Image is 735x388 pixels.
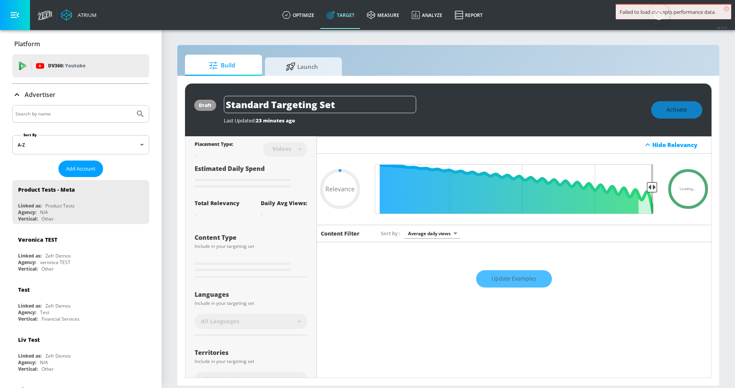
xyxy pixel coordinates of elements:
[12,230,149,274] div: Veronica TESTLinked as:Zefr DemosAgency:veronica TESTVertical:Other
[12,33,149,55] div: Platform
[404,228,460,239] div: Average daily views
[648,4,670,25] button: Open Resource Center
[195,199,240,207] div: Total Relevancy
[40,209,48,216] div: N/A
[58,161,103,177] button: Add Account
[195,164,307,190] div: Estimated Daily Spend
[448,1,489,29] a: Report
[199,102,212,109] div: draft
[317,136,711,154] div: Hide Relevancy
[273,57,331,76] span: Launch
[12,280,149,324] div: TestLinked as:Zefr DemosAgency:TestVertical:Financial Services
[371,164,657,214] input: Final Threshold
[15,109,132,119] input: Search by name
[45,303,71,309] div: Zefr Demos
[75,12,97,18] div: Atrium
[320,1,361,29] a: Target
[261,199,307,207] div: Daily Avg Views:
[195,141,233,149] div: Placement Type:
[195,314,307,329] div: All Languages
[40,309,49,316] div: Test
[12,180,149,224] div: Product Tests - MetaLinked as:Product TestsAgency:N/AVertical:Other
[276,1,320,29] a: optimize
[724,6,729,12] span: ×
[61,9,97,21] a: Atrium
[12,84,149,105] div: Advertiser
[195,164,265,173] span: Estimated Daily Spend
[201,376,240,383] span: All Territories
[42,216,54,222] div: Other
[12,330,149,374] div: Liv TestLinked as:Zefr DemosAgency:N/AVertical:Other
[18,303,42,309] div: Linked as:
[18,236,57,243] div: Veronica TEST
[325,186,355,192] span: Relevance
[42,366,54,372] div: Other
[45,353,71,359] div: Zefr Demos
[18,253,42,259] div: Linked as:
[22,132,38,137] label: Sort By
[405,1,448,29] a: Analyze
[195,372,307,387] div: All Territories
[18,216,38,222] div: Vertical:
[18,186,75,193] div: Product Tests - Meta
[18,259,36,266] div: Agency:
[195,350,307,356] div: Territories
[40,259,70,266] div: veronica TEST
[195,234,307,241] div: Content Type
[18,336,40,343] div: Liv Test
[620,8,727,15] div: Failed to load concepts performance data.
[25,90,55,99] p: Advertiser
[45,253,71,259] div: Zefr Demos
[361,1,405,29] a: measure
[48,62,85,70] p: DV360:
[18,209,36,216] div: Agency:
[652,141,707,149] div: Hide Relevancy
[18,366,38,372] div: Vertical:
[201,318,239,325] span: All Languages
[680,187,697,191] span: Loading...
[195,244,307,249] div: Include in your targeting set
[195,359,307,364] div: Include in your targeting set
[65,62,85,70] p: Youtube
[321,230,360,237] h6: Content Filter
[224,117,643,124] div: Last Updated:
[40,359,48,366] div: N/A
[42,266,54,272] div: Other
[381,230,400,237] span: Sort by
[66,164,95,173] span: Add Account
[12,135,149,154] div: A-Z
[256,117,295,124] span: 23 minutes ago
[18,202,42,209] div: Linked as:
[18,316,38,322] div: Vertical:
[18,309,36,316] div: Agency:
[195,291,307,298] div: Languages
[268,145,295,152] div: Videos
[18,266,38,272] div: Vertical:
[717,25,727,30] span: v 4.33.5
[193,56,251,75] span: Build
[12,54,149,77] div: DV360: Youtube
[18,353,42,359] div: Linked as:
[195,301,307,306] div: Include in your targeting set
[18,359,36,366] div: Agency:
[18,286,30,293] div: Test
[42,316,80,322] div: Financial Services
[45,202,75,209] div: Product Tests
[14,40,40,48] p: Platform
